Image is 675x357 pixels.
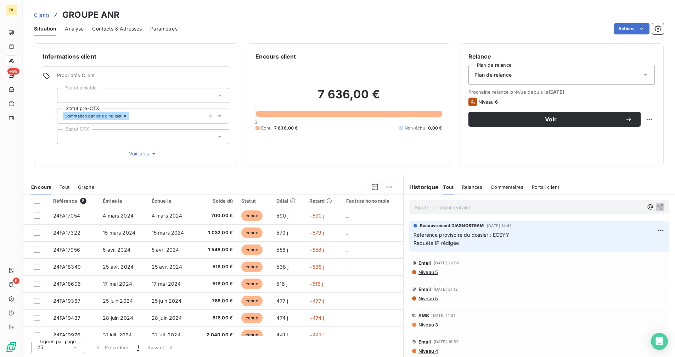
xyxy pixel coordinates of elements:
[261,125,271,131] span: Échu
[241,330,263,340] span: échue
[200,212,233,219] span: 700,00 €
[241,227,263,238] span: échue
[241,279,263,289] span: échue
[434,340,459,344] span: [DATE] 16:52
[78,184,95,190] span: Graphe
[152,281,181,287] span: 17 mai 2024
[103,247,130,253] span: 5 avr. 2024
[309,247,324,253] span: +558 j
[133,340,143,355] button: 1
[276,198,300,204] div: Délai
[487,224,511,228] span: [DATE] 14:41
[34,12,50,18] span: Clients
[103,298,133,304] span: 25 juin 2024
[309,281,324,287] span: +516 j
[63,92,69,99] input: Ajouter une valeur
[53,247,80,253] span: 24FA17956
[63,133,69,140] input: Ajouter une valeur
[103,332,132,338] span: 31 juil. 2024
[418,348,438,354] span: Niveau 4
[346,247,348,253] span: _
[346,315,348,321] span: _
[276,281,287,287] span: 516 j
[477,116,625,122] span: Voir
[53,213,80,219] span: 24FA17054
[62,9,120,21] h3: GROUPE ANR
[53,298,80,304] span: 24FA19367
[6,4,17,16] div: DI
[241,262,263,272] span: échue
[200,297,233,304] span: 768,00 €
[152,315,182,321] span: 28 juin 2024
[152,264,182,270] span: 25 avr. 2024
[346,281,348,287] span: _
[90,340,133,355] button: Précédent
[346,298,348,304] span: _
[53,315,80,321] span: 24FA19437
[346,230,348,236] span: _
[255,87,442,109] h2: 7 636,00 €
[491,184,523,190] span: Commentaires
[276,264,288,270] span: 538 j
[405,125,425,131] span: Non-échu
[276,315,288,321] span: 474 j
[309,298,324,304] span: +477 j
[103,315,133,321] span: 28 juin 2024
[418,269,438,275] span: Niveau 5
[418,322,438,328] span: Niveau 3
[53,198,95,204] div: Référence
[478,99,498,105] span: Niveau 6
[57,72,229,82] span: Propriétés Client
[53,281,81,287] span: 24FA18606
[200,331,233,339] span: 2 040,00 €
[65,114,122,118] span: Sommation par voie d'huiiser
[309,315,324,321] span: +474 j
[37,344,43,351] span: 25
[404,183,439,191] h6: Historique
[346,198,399,204] div: Facture hono mois
[34,25,56,32] span: Situation
[53,264,81,270] span: 24FA18349
[418,296,438,301] span: Niveau 5
[309,213,325,219] span: +590 j
[434,287,458,291] span: [DATE] 21:12
[103,213,134,219] span: 4 mars 2024
[309,198,338,204] div: Retard
[57,150,229,158] button: Voir plus
[532,184,559,190] span: Portail client
[129,150,157,157] span: Voir plus
[152,298,182,304] span: 25 juin 2024
[6,341,17,353] img: Logo LeanPay
[152,213,182,219] span: 4 mars 2024
[80,198,86,204] span: 8
[241,210,263,221] span: échue
[103,198,143,204] div: Émise le
[200,246,233,253] span: 1 548,00 €
[468,52,655,61] h6: Relance
[13,278,19,284] span: 6
[200,263,233,270] span: 516,00 €
[129,113,135,119] input: Ajouter une valeur
[276,332,288,338] span: 441 j
[241,198,268,204] div: Statut
[137,344,139,351] span: 1
[31,184,51,190] span: En cours
[276,230,288,236] span: 579 j
[309,332,324,338] span: +441 j
[274,125,298,131] span: 7 636,00 €
[418,260,432,266] span: Email
[143,340,179,355] button: Suivant
[651,333,668,350] div: Open Intercom Messenger
[53,332,80,338] span: 24FA19976
[241,313,263,323] span: échue
[276,298,288,304] span: 477 j
[309,264,325,270] span: +538 j
[43,52,229,61] h6: Informations client
[152,332,181,338] span: 31 juil. 2024
[200,198,233,204] div: Solde dû
[152,198,192,204] div: Échue le
[418,286,432,292] span: Email
[241,296,263,306] span: échue
[34,11,50,18] a: Clients
[468,112,641,127] button: Voir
